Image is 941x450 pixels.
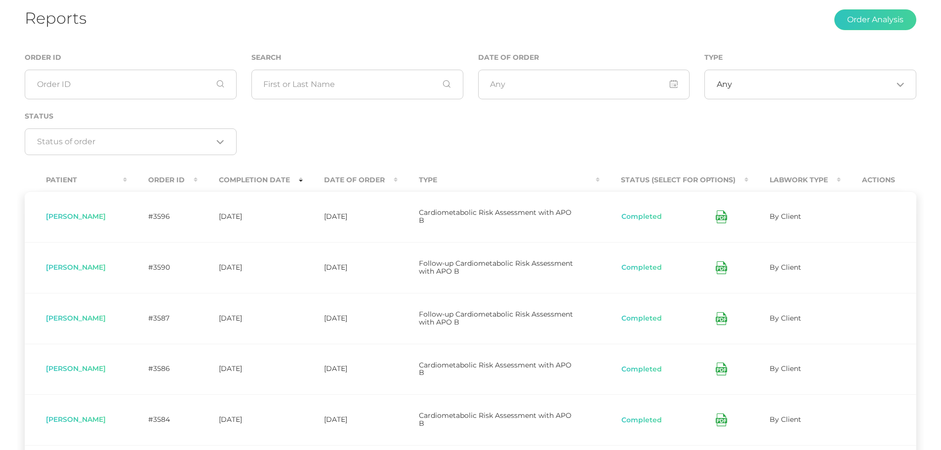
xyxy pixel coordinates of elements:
[770,212,801,221] span: By Client
[198,191,303,242] td: [DATE]
[704,53,723,62] label: Type
[303,242,398,293] td: [DATE]
[25,169,127,191] th: Patient : activate to sort column ascending
[37,137,213,147] input: Search for option
[841,169,916,191] th: Actions
[198,169,303,191] th: Completion Date : activate to sort column ascending
[25,8,86,28] h1: Reports
[251,53,281,62] label: Search
[46,263,106,272] span: [PERSON_NAME]
[303,293,398,344] td: [DATE]
[198,394,303,445] td: [DATE]
[419,259,573,276] span: Follow-up Cardiometabolic Risk Assessment with APO B
[621,365,662,374] button: Completed
[770,415,801,424] span: By Client
[303,394,398,445] td: [DATE]
[419,208,572,225] span: Cardiometabolic Risk Assessment with APO B
[198,242,303,293] td: [DATE]
[717,80,732,89] span: Any
[419,310,573,327] span: Follow-up Cardiometabolic Risk Assessment with APO B
[127,169,198,191] th: Order ID : activate to sort column ascending
[478,70,690,99] input: Any
[198,344,303,395] td: [DATE]
[770,314,801,323] span: By Client
[770,263,801,272] span: By Client
[704,70,916,99] div: Search for option
[600,169,748,191] th: Status (Select for Options) : activate to sort column ascending
[46,415,106,424] span: [PERSON_NAME]
[419,361,572,377] span: Cardiometabolic Risk Assessment with APO B
[621,314,662,324] button: Completed
[303,344,398,395] td: [DATE]
[251,70,463,99] input: First or Last Name
[834,9,916,30] button: Order Analysis
[419,411,572,428] span: Cardiometabolic Risk Assessment with APO B
[46,314,106,323] span: [PERSON_NAME]
[303,191,398,242] td: [DATE]
[198,293,303,344] td: [DATE]
[25,70,237,99] input: Order ID
[127,191,198,242] td: #3596
[127,394,198,445] td: #3584
[127,293,198,344] td: #3587
[25,53,61,62] label: Order ID
[621,415,662,425] button: Completed
[303,169,398,191] th: Date Of Order : activate to sort column ascending
[127,242,198,293] td: #3590
[25,128,237,155] div: Search for option
[46,212,106,221] span: [PERSON_NAME]
[398,169,600,191] th: Type : activate to sort column ascending
[770,364,801,373] span: By Client
[478,53,539,62] label: Date of Order
[621,263,662,273] button: Completed
[621,212,662,222] button: Completed
[127,344,198,395] td: #3586
[46,364,106,373] span: [PERSON_NAME]
[732,80,893,89] input: Search for option
[748,169,841,191] th: Labwork Type : activate to sort column ascending
[25,112,53,121] label: Status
